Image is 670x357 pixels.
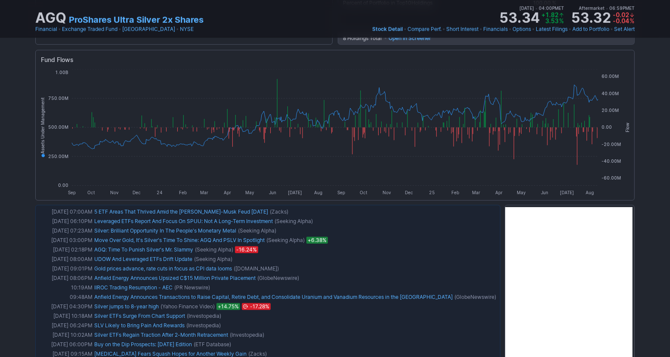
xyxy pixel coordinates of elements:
span: (ETF Database) [194,340,231,349]
span: +14.75% [216,303,240,310]
tspan: 250.00M [48,154,68,159]
tspan: Apr [224,190,231,195]
tspan: 0.00 [58,183,68,188]
a: Set Alert [614,25,635,34]
td: [DATE] 07:23AM [37,226,93,236]
tspan: -20.00M [602,142,621,147]
span: • [568,25,571,34]
span: (PR Newswire) [174,283,210,292]
span: % [630,17,635,25]
div: 8 Holdings Total [343,34,385,43]
tspan: 750.00M [48,96,68,101]
td: [DATE] 06:00PM [37,340,93,349]
span: • [176,25,179,34]
a: Anfield Energy Announces Upsized C$15 Million Private Placement [94,275,256,281]
a: NYSE [180,25,194,34]
span: • [479,25,482,34]
span: 3.53 [545,17,559,25]
a: AGQ: Time To Punish Silver's Mr. Slammy [94,246,193,253]
a: UDOW And Leveraged ETFs Drift Update [94,256,192,262]
span: (Seeking Alpha) [266,236,305,245]
a: Silver ETFs Surge From Chart Support [94,313,185,319]
strong: 53.34 [500,11,540,25]
tspan: Feb [451,190,459,195]
tspan: Jun [541,190,548,195]
tspan: Sep [337,190,345,195]
a: Buy on the Dip Prospects: [DATE] Edition [94,341,192,348]
a: Latest Filings [536,25,568,34]
span: +6.38% [306,237,328,244]
a: IIROC Trading Resumption - AEC [94,284,173,291]
td: [DATE] 02:18PM [37,245,93,255]
span: • [535,6,537,11]
td: 09:48AM [37,292,93,302]
tspan: Oct [87,190,95,195]
span: +1.82 [541,11,559,19]
tspan: Dec [405,190,413,195]
a: Gold prices advance, rate cuts in focus as CPI data looms [94,265,232,272]
a: Compare Perf. [408,25,442,34]
strong: 53.32 [571,11,611,25]
td: [DATE] 08:00AM [37,255,93,264]
a: [MEDICAL_DATA] Fears Squash Hopes for Another Weekly Gain [94,351,247,357]
span: Open in Screener [389,34,432,43]
span: Aftermarket 06:59PM ET [579,4,635,12]
a: SLV Likely to Bring Pain And Rewards [94,322,185,329]
span: • [606,6,608,11]
td: [DATE] 09:01PM [37,264,93,273]
span: • [509,25,512,34]
td: [DATE] 03:00PM [37,236,93,245]
a: Short Interest [446,25,479,34]
a: Silver: Brilliant Opportunity In The People's Monetary Metal [94,227,236,234]
span: Fund Flows [41,56,74,73]
span: (Seeking Alpha) [238,227,276,235]
tspan: [DATE] [560,190,574,195]
span: • [610,25,613,34]
a: Anfield Energy Announces Transactions to Raise Capital, Retire Debt, and Consolidate Uranium and ... [94,294,453,300]
tspan: Nov [110,190,119,195]
a: Financials [483,25,508,34]
tspan: Sep [68,190,76,195]
a: Open in Screener [386,33,434,43]
span: (Investopedia) [186,321,221,330]
span: ([DOMAIN_NAME]) [234,264,279,273]
span: (Zacks) [270,208,288,216]
span: • [58,25,61,34]
span: • [442,25,445,34]
tspan: [DATE] [288,190,302,195]
tspan: Apr [495,190,503,195]
span: • [118,25,121,34]
td: [DATE] 06:24PM [37,321,93,330]
span: Compare Perf. [408,26,442,32]
span: (Seeking Alpha) [275,217,313,226]
td: [DATE] 06:10PM [37,217,93,226]
span: Stock Detail [372,26,403,32]
span: (GlobeNewswire) [454,293,496,301]
tspan: -60.00M [602,176,621,181]
span: -0.02 [613,11,629,19]
a: [GEOGRAPHIC_DATA] [122,25,175,34]
tspan: Mar [472,190,480,195]
span: Feb 02, 2021 [242,303,271,310]
tspan: 60.00M [602,74,619,79]
a: Add to Portfolio [572,25,609,34]
span: Latest Filings [536,26,568,32]
h1: AGQ [35,11,66,25]
span: (Yahoo Finance Video) [161,302,215,311]
td: [DATE] 10:18AM [37,311,93,321]
span: % [559,17,564,25]
tspan: Assets Under Management [40,97,45,154]
span: -0.04 [613,17,629,25]
span: (Investopedia) [187,312,221,320]
span: • [404,25,407,34]
tspan: May [245,190,254,195]
tspan: Mar [200,190,208,195]
a: Leveraged ETFs Report And Focus On SPUU: Not A Long-Term Investment [94,218,273,224]
tspan: Aug [586,190,594,195]
tspan: May [517,190,526,195]
tspan: ● [40,154,45,158]
tspan: 24 [157,190,163,195]
img: nic2x2.gif [35,201,330,205]
tspan: Nov [383,190,391,195]
a: Silver jumps to 8-year high [94,303,159,310]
